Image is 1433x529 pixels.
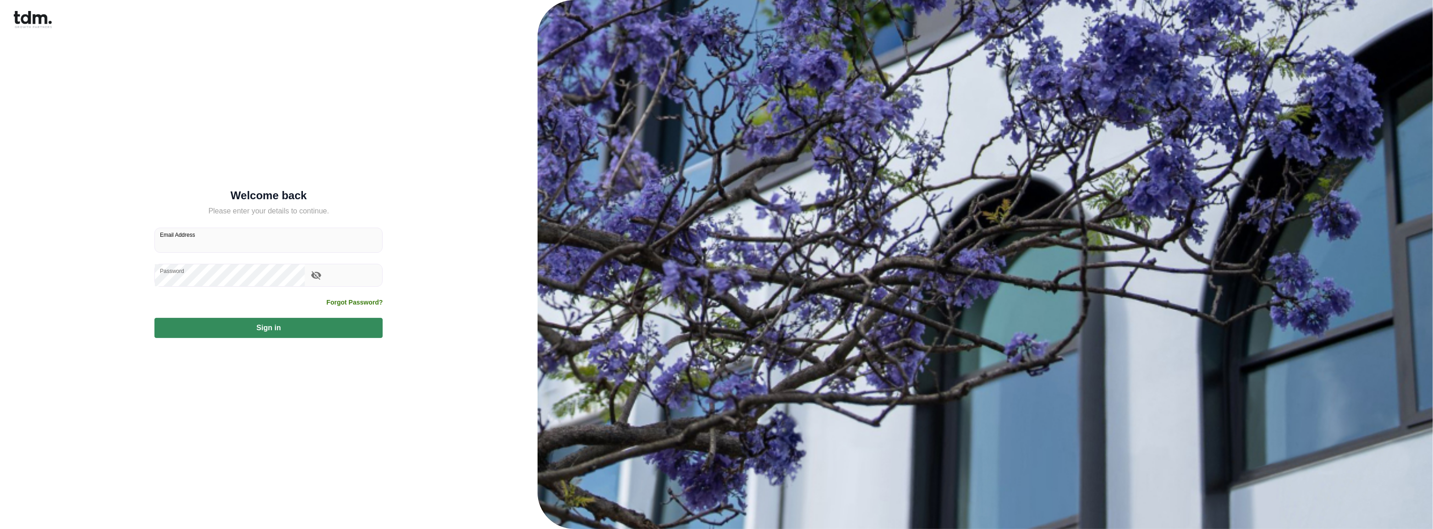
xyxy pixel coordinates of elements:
[326,298,383,307] a: Forgot Password?
[160,231,195,239] label: Email Address
[154,318,383,338] button: Sign in
[308,267,324,283] button: toggle password visibility
[160,267,184,275] label: Password
[154,191,383,200] h5: Welcome back
[154,206,383,217] h5: Please enter your details to continue.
